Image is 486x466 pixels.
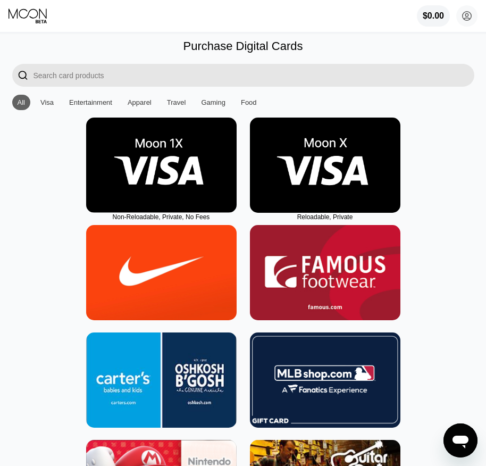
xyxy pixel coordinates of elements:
div: Travel [167,98,186,106]
div: Apparel [122,95,157,110]
div: Gaming [196,95,231,110]
iframe: Button to launch messaging window [443,423,477,457]
div: $0.00 [423,11,444,21]
div: Gaming [201,98,225,106]
div: Visa [35,95,59,110]
div: Visa [40,98,54,106]
div: Purchase Digital Cards [183,39,303,53]
input: Search card products [33,64,474,87]
div:  [18,69,28,81]
div: Food [236,95,262,110]
div: Apparel [128,98,152,106]
div: Travel [162,95,191,110]
div: Entertainment [64,95,118,110]
div: $0.00 [417,5,450,27]
div:  [12,64,33,87]
div: Non-Reloadable, Private, No Fees [86,213,237,221]
div: All [18,98,25,106]
div: All [12,95,30,110]
div: Food [241,98,257,106]
div: Entertainment [69,98,112,106]
div: Reloadable, Private [250,213,400,221]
